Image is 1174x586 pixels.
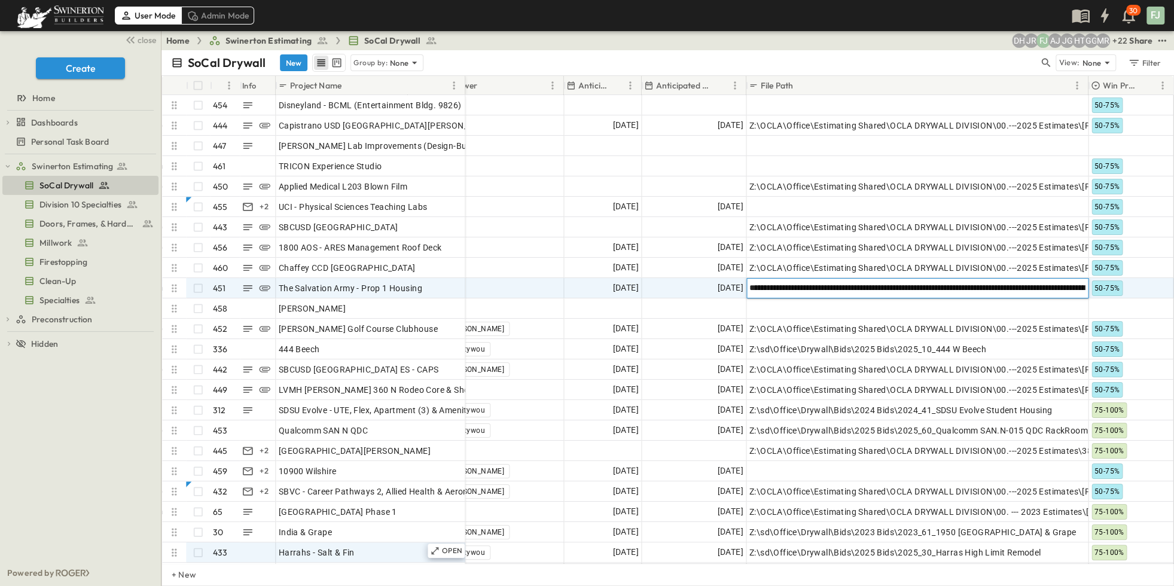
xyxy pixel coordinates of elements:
[31,338,58,350] span: Hidden
[612,403,638,417] span: [DATE]
[447,487,504,496] span: [PERSON_NAME]
[138,34,156,46] span: close
[1072,33,1086,48] div: Haaris Tahmas (haaris.tahmas@swinerton.com)
[717,403,743,417] span: [DATE]
[213,465,228,477] p: 459
[717,322,743,335] span: [DATE]
[749,343,986,355] span: Z:\sd\Office\Drywall\Bids\2025 Bids\2025_10_444 W Beech
[1094,467,1120,475] span: 50-75%
[447,466,504,476] span: [PERSON_NAME]
[1012,33,1026,48] div: Daryll Hayward (daryll.hayward@swinerton.com)
[1112,35,1124,47] p: + 22
[717,118,743,132] span: [DATE]
[279,343,320,355] span: 444 Beech
[447,426,485,435] span: rplentywou
[612,342,638,356] span: [DATE]
[279,303,346,315] span: [PERSON_NAME]
[279,282,422,294] span: The Salvation Army - Prop 1 Housing
[2,215,156,232] a: Doors, Frames, & Hardware
[1094,487,1120,496] span: 50-75%
[2,233,158,252] div: Millworktest
[749,547,1041,558] span: Z:\sd\Office\Drywall\Bids\2025 Bids\2025_30_Harras High Limit Remodel
[612,362,638,376] span: [DATE]
[279,364,439,376] span: SBCUSD [GEOGRAPHIC_DATA] ES - CAPS
[215,79,228,92] button: Sort
[749,404,1052,416] span: Z:\sd\Office\Drywall\Bids\2024 Bids\2024_41_SDSU Evolve Student Housing
[1094,243,1120,252] span: 50-75%
[1094,182,1120,191] span: 50-75%
[257,200,272,214] div: + 2
[422,80,477,91] p: Final Reviewer
[2,310,158,329] div: Preconstructiontest
[390,57,409,69] p: None
[717,362,743,376] span: [DATE]
[717,545,743,559] span: [DATE]
[717,464,743,478] span: [DATE]
[279,160,382,172] span: TRICON Experience Studio
[257,464,272,478] div: + 2
[612,281,638,295] span: [DATE]
[2,176,158,195] div: SoCal Drywalltest
[1094,386,1120,394] span: 50-75%
[213,506,222,518] p: 65
[213,384,228,396] p: 449
[447,527,504,537] span: [PERSON_NAME]
[749,425,1088,437] span: Z:\sd\Office\Drywall\Bids\2025 Bids\2025_60_Qualcomm SAN.N-015 QDC RackRoom
[2,234,156,251] a: Millwork
[1094,345,1120,353] span: 50-75%
[2,292,156,309] a: Specialties
[447,324,504,334] span: [PERSON_NAME]
[447,78,461,93] button: Menu
[1094,528,1124,536] span: 75-100%
[290,80,341,91] p: Project Name
[1094,162,1120,170] span: 50-75%
[213,486,228,498] p: 432
[222,78,236,93] button: Menu
[279,445,431,457] span: [GEOGRAPHIC_DATA][PERSON_NAME]
[172,569,179,581] p: + New
[715,79,728,92] button: Sort
[1094,548,1124,557] span: 75-100%
[213,181,228,193] p: 450
[717,281,743,295] span: [DATE]
[2,291,158,310] div: Specialtiestest
[1127,56,1161,69] div: Filter
[2,195,158,214] div: Division 10 Specialtiestest
[717,525,743,539] span: [DATE]
[213,526,223,538] p: 30
[279,384,472,396] span: LVMH [PERSON_NAME] 360 N Rodeo Core & Shell
[213,262,228,274] p: 460
[1082,57,1101,69] p: None
[612,200,638,213] span: [DATE]
[447,405,485,415] span: rplentywou
[39,275,76,287] span: Clean-Up
[279,547,355,558] span: Harrahs - Salt & Fin
[279,221,398,233] span: SBCUSD [GEOGRAPHIC_DATA]
[612,322,638,335] span: [DATE]
[225,35,312,47] span: Swinerton Estimating
[656,80,712,91] p: Anticipated Finish
[210,76,240,95] div: #
[279,465,337,477] span: 10900 Wilshire
[1094,264,1120,272] span: 50-75%
[32,160,113,172] span: Swinerton Estimating
[32,313,93,325] span: Preconstruction
[31,136,109,148] span: Personal Task Board
[2,157,158,176] div: Swinerton Estimatingtest
[279,120,495,132] span: Capistrano USD [GEOGRAPHIC_DATA][PERSON_NAME]
[213,425,228,437] p: 453
[480,79,493,92] button: Sort
[1048,33,1062,48] div: Anthony Jimenez (anthony.jimenez@swinerton.com)
[279,506,397,518] span: [GEOGRAPHIC_DATA] Phase 1
[1146,7,1164,25] div: FJ
[166,35,444,47] nav: breadcrumbs
[344,79,357,92] button: Sort
[279,140,479,152] span: [PERSON_NAME] Lab Improvements (Design-Build)
[312,54,346,72] div: table view
[1094,223,1120,231] span: 50-75%
[1070,78,1084,93] button: Menu
[1094,203,1120,211] span: 50-75%
[1036,33,1050,48] div: Francisco J. Sanchez (frsanchez@swinerton.com)
[717,200,743,213] span: [DATE]
[612,118,638,132] span: [DATE]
